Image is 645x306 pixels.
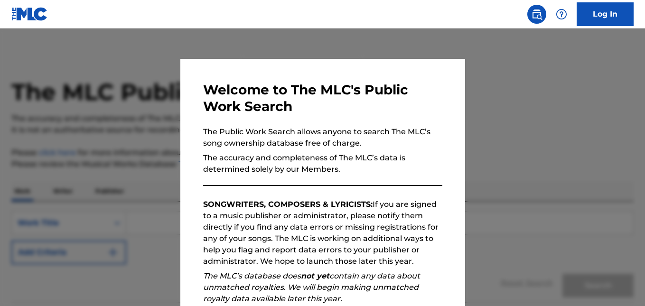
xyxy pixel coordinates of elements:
p: The accuracy and completeness of The MLC’s data is determined solely by our Members. [203,152,442,175]
iframe: Chat Widget [598,260,645,306]
div: Help [552,5,571,24]
strong: not yet [301,271,329,280]
h3: Welcome to The MLC's Public Work Search [203,82,442,115]
p: If you are signed to a music publisher or administrator, please notify them directly if you find ... [203,199,442,267]
strong: SONGWRITERS, COMPOSERS & LYRICISTS: [203,200,373,209]
img: help [556,9,567,20]
em: The MLC’s database does contain any data about unmatched royalties. We will begin making unmatche... [203,271,420,303]
img: search [531,9,542,20]
p: The Public Work Search allows anyone to search The MLC’s song ownership database free of charge. [203,126,442,149]
img: MLC Logo [11,7,48,21]
a: Log In [577,2,634,26]
a: Public Search [527,5,546,24]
